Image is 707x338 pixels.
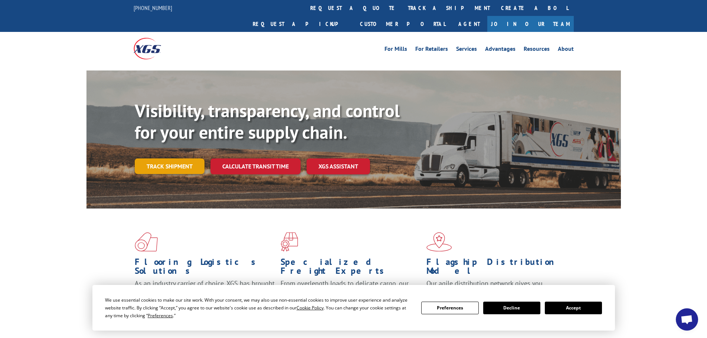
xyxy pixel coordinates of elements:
div: Open chat [676,308,698,331]
a: Track shipment [135,158,204,174]
img: xgs-icon-total-supply-chain-intelligence-red [135,232,158,252]
a: Agent [451,16,487,32]
img: xgs-icon-focused-on-flooring-red [281,232,298,252]
p: From overlength loads to delicate cargo, our experienced staff knows the best way to move your fr... [281,279,421,312]
b: Visibility, transparency, and control for your entire supply chain. [135,99,400,144]
a: Advantages [485,46,515,54]
img: xgs-icon-flagship-distribution-model-red [426,232,452,252]
button: Preferences [421,302,478,314]
h1: Specialized Freight Experts [281,257,421,279]
a: Calculate transit time [210,158,301,174]
h1: Flooring Logistics Solutions [135,257,275,279]
a: Join Our Team [487,16,574,32]
a: Customer Portal [354,16,451,32]
a: XGS ASSISTANT [307,158,370,174]
button: Decline [483,302,540,314]
a: About [558,46,574,54]
span: Our agile distribution network gives you nationwide inventory management on demand. [426,279,563,296]
button: Accept [545,302,602,314]
a: Services [456,46,477,54]
a: [PHONE_NUMBER] [134,4,172,12]
h1: Flagship Distribution Model [426,257,567,279]
span: As an industry carrier of choice, XGS has brought innovation and dedication to flooring logistics... [135,279,275,305]
a: For Retailers [415,46,448,54]
span: Cookie Policy [297,305,324,311]
span: Preferences [148,312,173,319]
div: We use essential cookies to make our site work. With your consent, we may also use non-essential ... [105,296,412,319]
div: Cookie Consent Prompt [92,285,615,331]
a: Request a pickup [247,16,354,32]
a: For Mills [384,46,407,54]
a: Resources [524,46,550,54]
